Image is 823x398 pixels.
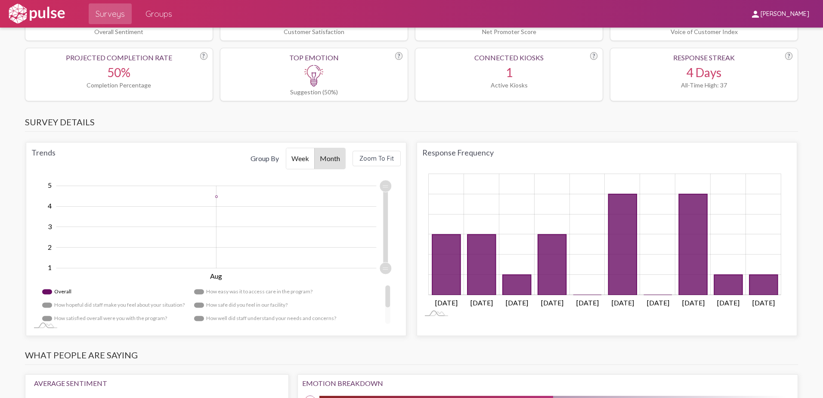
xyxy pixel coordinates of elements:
[541,298,563,307] tspan: [DATE]
[89,3,132,24] a: Surveys
[752,298,775,307] tspan: [DATE]
[470,298,493,307] tspan: [DATE]
[315,148,345,169] button: Month
[505,298,528,307] tspan: [DATE]
[432,194,778,295] g: Responses
[226,88,402,96] div: Suggestion (50%)
[48,243,52,251] tspan: 2
[435,298,458,307] tspan: [DATE]
[395,52,402,60] div: ?
[576,298,599,307] tspan: [DATE]
[226,53,402,62] div: Top Emotion
[616,65,792,80] div: 4 Days
[31,53,207,62] div: Projected Completion Rate
[421,65,597,80] div: 1
[42,285,390,352] g: Legend
[210,272,222,280] tspan: Aug
[717,298,739,307] tspan: [DATE]
[194,285,313,298] g: How easy was it to access care in the program?
[34,379,280,387] div: Average Sentiment
[31,81,207,89] div: Completion Percentage
[750,9,761,19] mat-icon: person
[200,52,207,60] div: ?
[37,180,392,352] g: Chart
[145,6,172,22] span: Groups
[421,28,597,35] div: Net Promoter Score
[42,285,73,298] g: Overall
[226,28,402,35] div: Customer Satisfaction
[421,81,597,89] div: Active Kiosks
[139,3,179,24] a: Groups
[194,298,289,312] g: How safe did you feel in our facility?
[48,181,52,190] tspan: 5
[353,151,401,166] button: Zoom To Fit
[616,53,792,62] div: Response Streak
[590,52,597,60] div: ?
[96,6,125,22] span: Surveys
[7,3,66,25] img: white-logo.svg
[427,174,781,307] g: Chart
[48,202,52,210] tspan: 4
[422,148,792,157] div: Response Frequency
[286,148,314,169] button: Week
[421,53,597,62] div: Connected Kiosks
[682,298,704,307] tspan: [DATE]
[31,148,244,169] div: Trends
[647,298,669,307] tspan: [DATE]
[48,264,52,272] tspan: 1
[25,117,798,132] h3: Survey Details
[42,312,167,325] g: How satisfied overall were you with the program?
[302,379,794,387] div: Emotion Breakdown
[611,298,634,307] tspan: [DATE]
[31,65,207,80] div: 50%
[359,155,394,162] span: Zoom To Fit
[42,298,186,312] g: How hopeful did staff make you feel about your situation?
[761,10,809,18] span: [PERSON_NAME]
[616,28,792,35] div: Voice of Customer Index
[48,222,52,230] tspan: 3
[303,65,325,87] img: Suggestion
[616,81,792,89] div: All-Time High: 37
[25,350,798,365] h3: What people are saying
[743,6,816,22] button: [PERSON_NAME]
[31,28,207,35] div: Overall Sentiment
[194,312,336,325] g: How well did staff understand your needs and concerns?
[785,52,792,60] div: ?
[251,154,279,162] div: Group By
